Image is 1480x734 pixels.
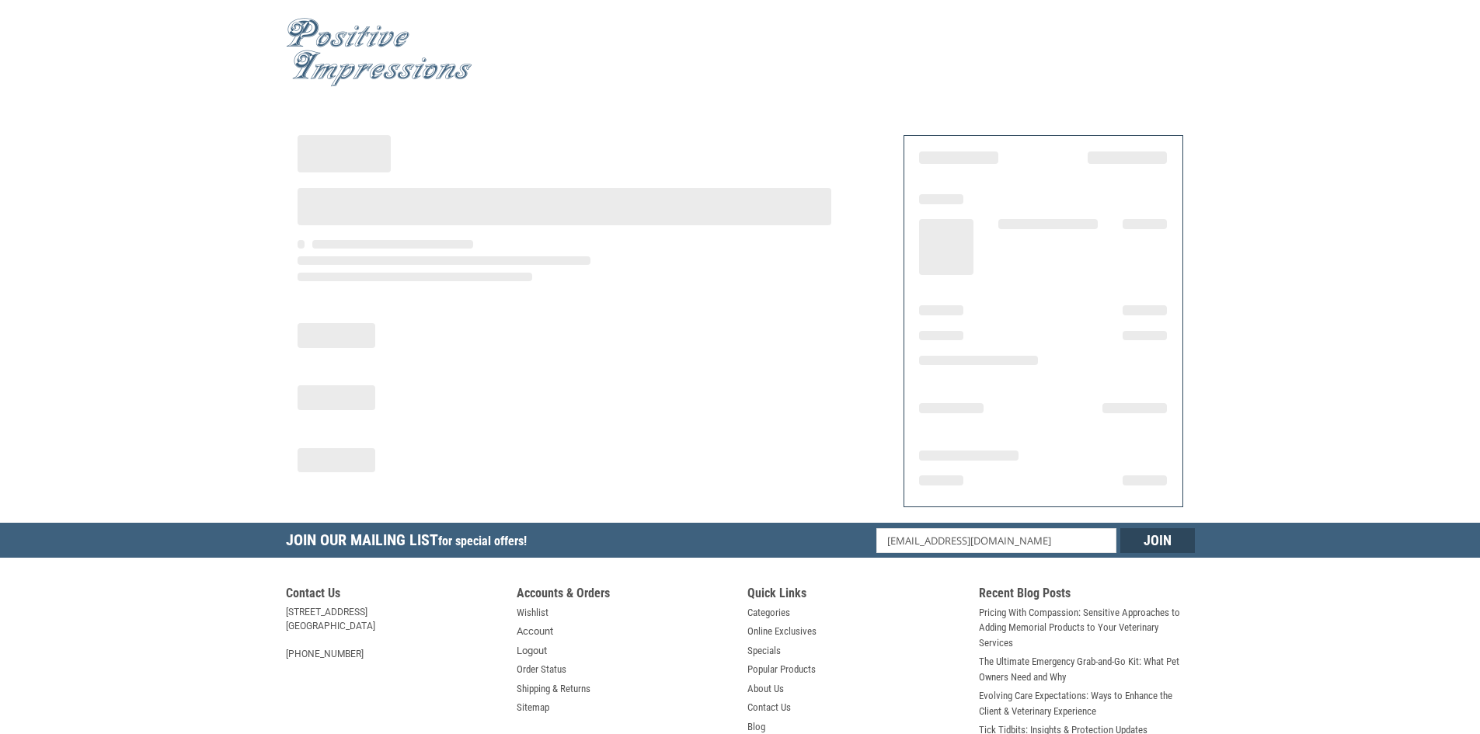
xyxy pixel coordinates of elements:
a: Wishlist [517,605,548,621]
a: Online Exclusives [747,624,817,639]
address: [STREET_ADDRESS] [GEOGRAPHIC_DATA] [PHONE_NUMBER] [286,605,502,661]
a: About Us [747,681,784,697]
a: Categories [747,605,790,621]
a: Popular Products [747,662,816,677]
a: Order Status [517,662,566,677]
a: Shipping & Returns [517,681,590,697]
a: Contact Us [747,700,791,715]
img: Positive Impressions [286,18,472,87]
a: Evolving Care Expectations: Ways to Enhance the Client & Veterinary Experience [979,688,1195,718]
h5: Accounts & Orders [517,586,733,605]
h5: Join Our Mailing List [286,523,535,562]
input: Join [1120,528,1195,553]
h5: Recent Blog Posts [979,586,1195,605]
a: The Ultimate Emergency Grab-and-Go Kit: What Pet Owners Need and Why [979,654,1195,684]
a: Specials [747,643,781,659]
h5: Quick Links [747,586,963,605]
span: for special offers! [438,534,527,548]
a: Account [517,624,553,639]
h5: Contact Us [286,586,502,605]
input: Email [876,528,1116,553]
a: Sitemap [517,700,549,715]
a: Pricing With Compassion: Sensitive Approaches to Adding Memorial Products to Your Veterinary Serv... [979,605,1195,651]
a: Logout [517,643,547,659]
